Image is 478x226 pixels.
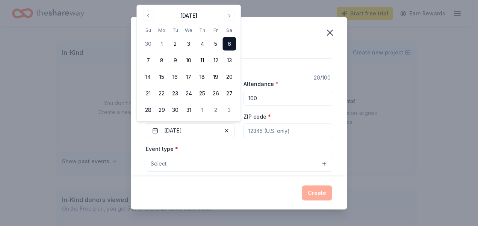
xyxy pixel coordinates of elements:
[141,54,155,67] button: 7
[222,26,236,34] th: Saturday
[182,103,195,117] button: 31
[146,156,332,172] button: Select
[222,37,236,51] button: 6
[155,26,168,34] th: Monday
[168,26,182,34] th: Tuesday
[141,70,155,84] button: 14
[209,37,222,51] button: 5
[141,103,155,117] button: 28
[182,37,195,51] button: 3
[155,103,168,117] button: 29
[244,113,271,121] label: ZIP code
[244,80,278,88] label: Attendance
[195,37,209,51] button: 4
[195,54,209,67] button: 11
[244,123,332,138] input: 12345 (U.S. only)
[168,54,182,67] button: 9
[224,11,234,21] button: Go to next month
[222,103,236,117] button: 3
[141,87,155,100] button: 21
[182,70,195,84] button: 17
[195,70,209,84] button: 18
[314,73,332,82] div: 20 /100
[141,26,155,34] th: Sunday
[155,37,168,51] button: 1
[195,103,209,117] button: 1
[244,91,332,106] input: 20
[168,70,182,84] button: 16
[151,159,166,168] span: Select
[222,70,236,84] button: 20
[168,37,182,51] button: 2
[222,54,236,67] button: 13
[141,37,155,51] button: 30
[209,54,222,67] button: 12
[155,70,168,84] button: 15
[168,103,182,117] button: 30
[180,11,197,20] div: [DATE]
[182,54,195,67] button: 10
[155,54,168,67] button: 8
[209,103,222,117] button: 2
[195,87,209,100] button: 25
[182,26,195,34] th: Wednesday
[143,11,153,21] button: Go to previous month
[146,123,234,138] button: [DATE]
[168,87,182,100] button: 23
[209,70,222,84] button: 19
[155,87,168,100] button: 22
[222,87,236,100] button: 27
[182,87,195,100] button: 24
[209,26,222,34] th: Friday
[146,145,178,153] label: Event type
[195,26,209,34] th: Thursday
[209,87,222,100] button: 26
